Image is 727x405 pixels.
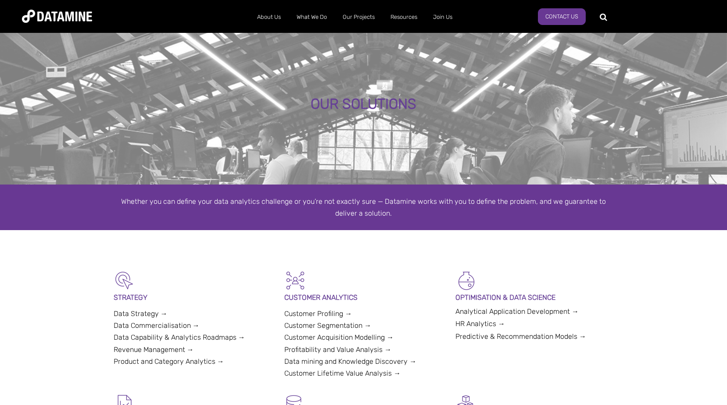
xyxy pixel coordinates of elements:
p: CUSTOMER ANALYTICS [284,291,443,303]
a: Customer Acquisition Modelling → [284,333,394,341]
a: Data Strategy → [114,309,168,318]
a: Analytical Application Development → [455,307,579,316]
a: Our Projects [335,6,383,28]
a: HR Analytics → [455,320,505,328]
a: Revenue Management → [114,345,194,354]
a: Resources [383,6,425,28]
a: Data Capability & Analytics Roadmaps → [114,333,245,341]
a: Customer Profiling → [284,309,352,318]
a: Product and Category Analytics → [114,357,224,366]
div: OUR SOLUTIONS [84,96,643,112]
p: STRATEGY [114,291,272,303]
a: Data mining and Knowledge Discovery → [284,357,416,366]
a: Customer Segmentation → [284,321,371,330]
img: Customer Analytics [284,270,306,291]
a: Data Commercialisation → [114,321,200,330]
p: OPTIMISATION & DATA SCIENCE [455,291,614,303]
a: What We Do [289,6,335,28]
a: Contact Us [538,8,586,25]
img: Strategy-1 [114,270,136,291]
a: Customer Lifetime Value Analysis → [284,369,401,377]
a: Join Us [425,6,460,28]
a: Predictive & Recommendation Models → [455,332,586,341]
a: Profitability and Value Analysis → [284,345,391,354]
div: Whether you can define your data analytics challenge or you’re not exactly sure — Datamine works ... [114,195,614,219]
img: Datamine [22,10,92,23]
img: Optimisation & Data Science [455,270,477,291]
a: About Us [249,6,289,28]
